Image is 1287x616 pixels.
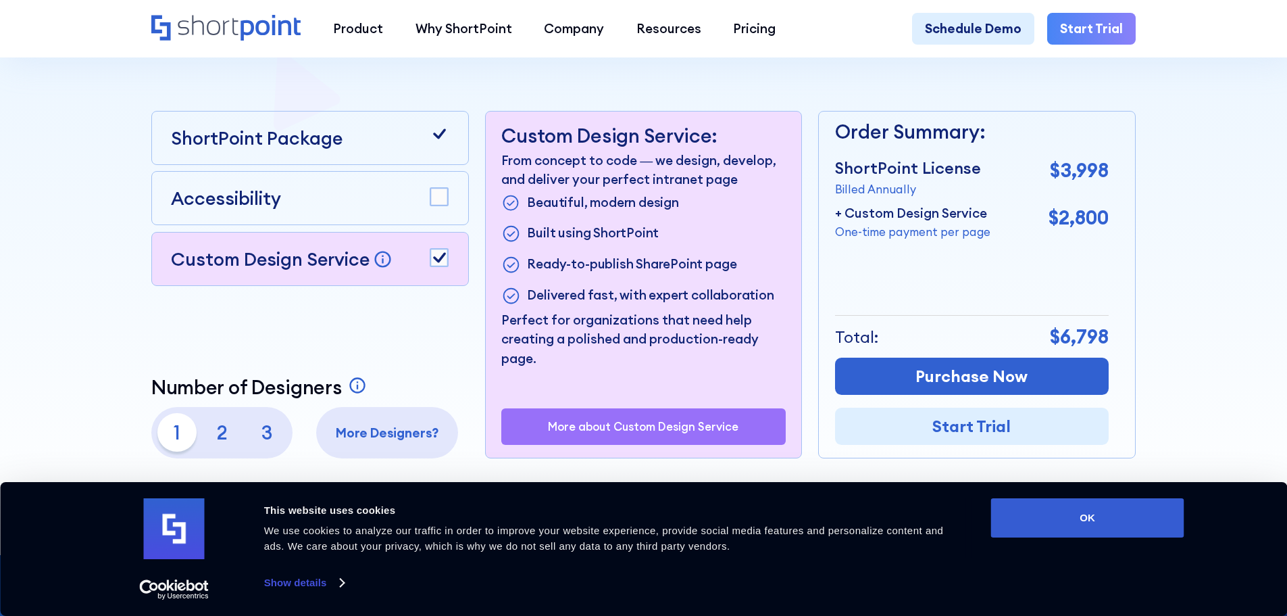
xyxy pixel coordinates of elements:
[835,118,1109,147] p: Order Summary:
[835,181,981,197] p: Billed Annually
[323,423,452,443] p: More Designers?
[544,19,604,39] div: Company
[264,502,961,519] div: This website uses cookies
[1050,323,1109,352] p: $6,798
[151,376,371,399] a: Number of Designers
[248,413,286,452] p: 3
[527,285,774,307] p: Delivered fast, with expert collaboration
[620,13,717,45] a: Resources
[151,15,301,43] a: Home
[501,124,785,147] p: Custom Design Service:
[333,19,383,39] div: Product
[501,310,785,369] p: Perfect for organizations that need help creating a polished and production-ready page.
[415,19,512,39] div: Why ShortPoint
[527,223,659,245] p: Built using ShortPoint
[835,325,879,350] p: Total:
[399,13,528,45] a: Why ShortPoint
[203,413,241,452] p: 2
[912,13,1034,45] a: Schedule Demo
[991,498,1184,538] button: OK
[171,185,281,212] p: Accessibility
[835,204,990,223] p: + Custom Design Service
[501,151,785,189] p: From concept to code — we design, develop, and deliver your perfect intranet page
[151,376,342,399] p: Number of Designers
[527,193,678,214] p: Beautiful, modern design
[264,573,344,593] a: Show details
[317,13,399,45] a: Product
[144,498,205,559] img: logo
[157,413,196,452] p: 1
[636,19,701,39] div: Resources
[1047,13,1136,45] a: Start Trial
[835,408,1109,445] a: Start Trial
[115,579,233,600] a: Usercentrics Cookiebot - opens in a new window
[733,19,776,39] div: Pricing
[1050,156,1109,185] p: $3,998
[835,223,990,240] p: One-time payment per page
[171,124,343,151] p: ShortPoint Package
[527,254,736,276] p: Ready-to-publish SharePoint page
[264,525,944,552] span: We use cookies to analyze our traffic in order to improve your website experience, provide social...
[548,420,738,433] a: More about Custom Design Service
[528,13,620,45] a: Company
[171,247,370,270] p: Custom Design Service
[835,156,981,181] p: ShortPoint License
[835,358,1109,395] a: Purchase Now
[1049,204,1109,233] p: $2,800
[717,13,792,45] a: Pricing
